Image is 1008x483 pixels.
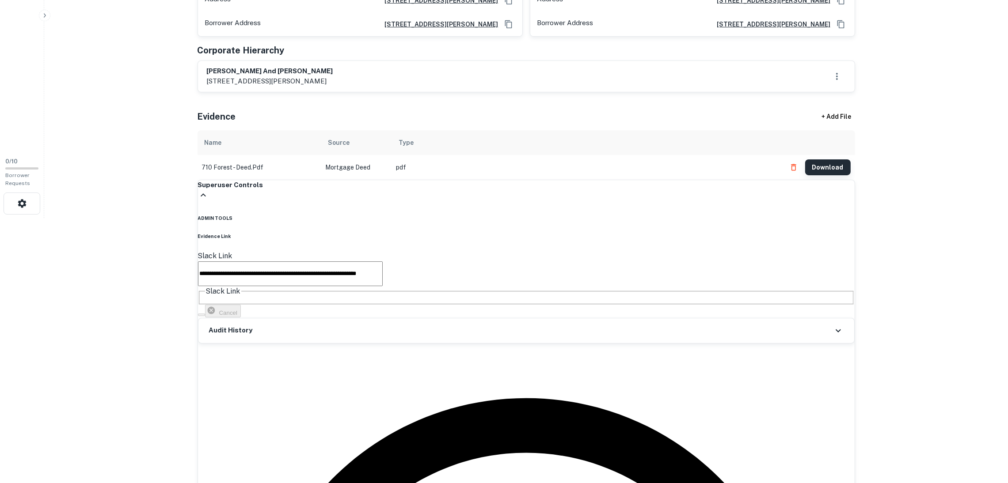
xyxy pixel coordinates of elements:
[834,18,848,31] button: Copy Address
[198,130,855,180] div: scrollable content
[5,172,30,186] span: Borrower Requests
[786,160,802,174] button: Delete file
[805,159,851,175] button: Download
[328,137,350,148] div: Source
[502,18,515,31] button: Copy Address
[964,412,1008,455] iframe: Chat Widget
[198,44,285,57] h5: Corporate Hierarchy
[806,109,867,125] div: + Add File
[205,18,261,31] p: Borrower Address
[321,130,392,155] th: Source
[205,137,222,148] div: Name
[198,130,321,155] th: Name
[198,110,236,123] h5: Evidence
[378,19,498,29] a: [STREET_ADDRESS][PERSON_NAME]
[209,325,253,336] h6: Audit History
[321,155,392,180] td: Mortgage Deed
[5,158,18,165] span: 0 / 10
[198,233,855,240] h6: Evidence Link
[205,305,241,317] button: Cancel
[392,130,781,155] th: Type
[537,18,593,31] p: Borrower Address
[198,180,855,190] h6: Superuser Controls
[206,287,240,295] span: Slack Link
[207,66,333,76] h6: [PERSON_NAME] and [PERSON_NAME]
[198,215,855,222] h6: ADMIN TOOLS
[207,76,333,87] p: [STREET_ADDRESS][PERSON_NAME]
[710,19,831,29] a: [STREET_ADDRESS][PERSON_NAME]
[399,137,414,148] div: Type
[198,155,321,180] td: 710 forest - deed.pdf
[392,155,781,180] td: pdf
[198,252,232,260] label: Slack Link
